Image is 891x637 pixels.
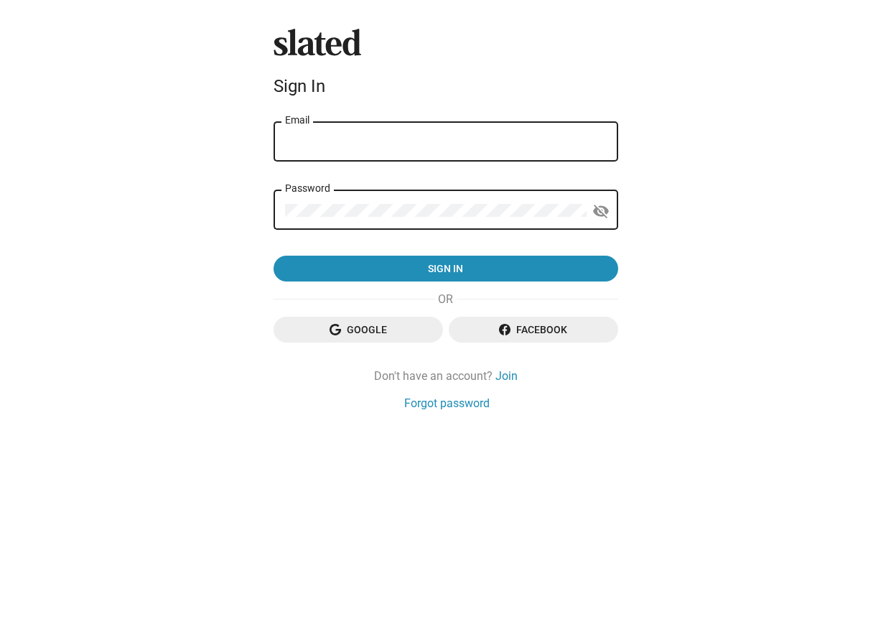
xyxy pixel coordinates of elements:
[460,317,607,343] span: Facebook
[274,317,443,343] button: Google
[274,76,618,96] div: Sign In
[592,200,610,223] mat-icon: visibility_off
[285,256,607,282] span: Sign in
[285,317,431,343] span: Google
[587,197,615,225] button: Show password
[274,29,618,102] sl-branding: Sign In
[274,256,618,282] button: Sign in
[495,368,518,383] a: Join
[404,396,490,411] a: Forgot password
[274,368,618,383] div: Don't have an account?
[449,317,618,343] button: Facebook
